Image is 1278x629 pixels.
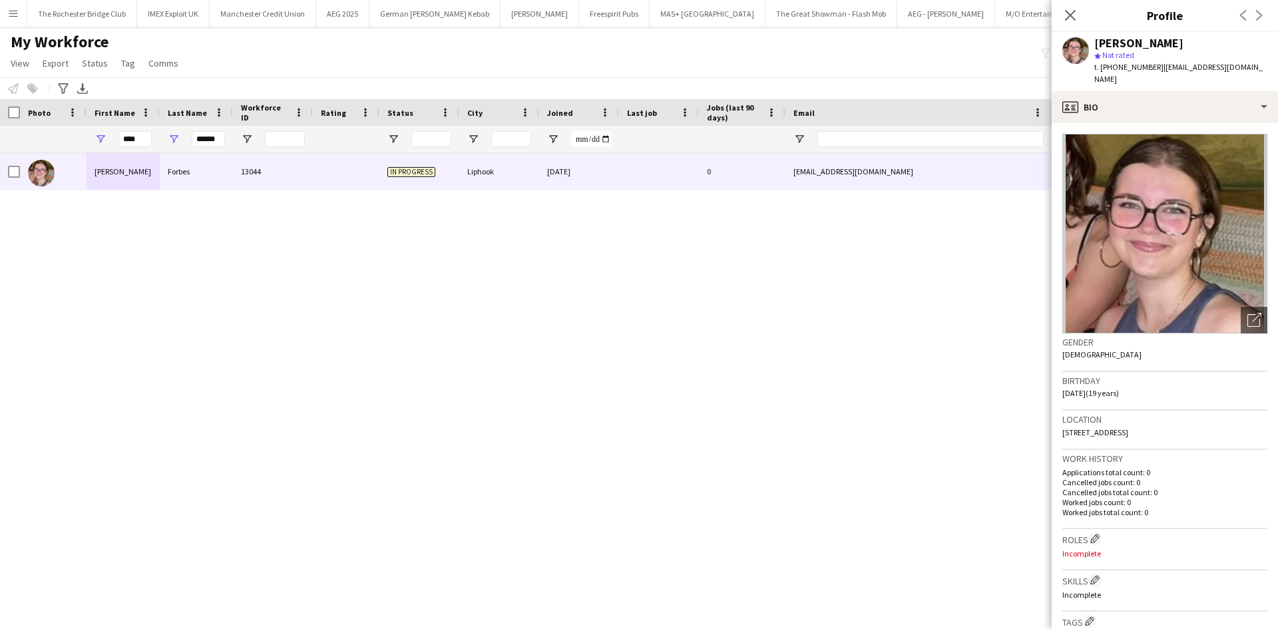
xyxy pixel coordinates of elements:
div: [PERSON_NAME] [87,153,160,190]
app-action-btn: Export XLSX [75,81,91,97]
button: The Rochester Bridge Club [27,1,137,27]
h3: Gender [1062,336,1267,348]
div: [DATE] [539,153,619,190]
span: Email [793,108,815,118]
span: [STREET_ADDRESS] [1062,427,1128,437]
span: [DATE] (19 years) [1062,388,1119,398]
button: Open Filter Menu [547,133,559,145]
button: AEG - [PERSON_NAME] [897,1,995,27]
span: [DEMOGRAPHIC_DATA] [1062,349,1142,359]
span: Last Name [168,108,207,118]
p: Cancelled jobs count: 0 [1062,477,1267,487]
div: [PERSON_NAME] [1094,37,1183,49]
p: Incomplete [1062,590,1267,600]
input: Joined Filter Input [571,131,611,147]
span: Status [82,57,108,69]
input: Status Filter Input [411,131,451,147]
input: First Name Filter Input [118,131,152,147]
span: Export [43,57,69,69]
div: Open photos pop-in [1241,307,1267,333]
input: Email Filter Input [817,131,1044,147]
button: German [PERSON_NAME] Kebab [369,1,501,27]
input: City Filter Input [491,131,531,147]
span: t. [PHONE_NUMBER] [1094,62,1164,72]
h3: Profile [1052,7,1278,24]
button: M/O Entertainment [995,1,1084,27]
button: Open Filter Menu [168,133,180,145]
p: Worked jobs count: 0 [1062,497,1267,507]
div: Forbes [160,153,233,190]
p: Worked jobs total count: 0 [1062,507,1267,517]
h3: Work history [1062,453,1267,465]
button: Freespirit Pubs [579,1,650,27]
div: Bio [1052,91,1278,123]
button: Manchester Credit Union [210,1,316,27]
a: Tag [116,55,140,72]
button: Open Filter Menu [387,133,399,145]
p: Incomplete [1062,548,1267,558]
h3: Location [1062,413,1267,425]
span: Jobs (last 90 days) [707,103,761,122]
button: Open Filter Menu [793,133,805,145]
p: Applications total count: 0 [1062,467,1267,477]
span: Rating [321,108,346,118]
span: Comms [148,57,178,69]
span: In progress [387,167,435,177]
input: Workforce ID Filter Input [265,131,305,147]
span: Not rated [1102,50,1134,60]
p: Cancelled jobs total count: 0 [1062,487,1267,497]
img: Lucy Forbes [28,160,55,186]
span: Workforce ID [241,103,289,122]
h3: Roles [1062,532,1267,546]
span: First Name [95,108,135,118]
span: View [11,57,29,69]
button: Open Filter Menu [467,133,479,145]
h3: Birthday [1062,375,1267,387]
span: | [EMAIL_ADDRESS][DOMAIN_NAME] [1094,62,1263,84]
div: [EMAIL_ADDRESS][DOMAIN_NAME] [785,153,1052,190]
a: Export [37,55,74,72]
button: [PERSON_NAME] [501,1,579,27]
span: Last job [627,108,657,118]
a: Status [77,55,113,72]
app-action-btn: Advanced filters [55,81,71,97]
button: Open Filter Menu [241,133,253,145]
span: My Workforce [11,32,108,52]
span: City [467,108,483,118]
h3: Skills [1062,573,1267,587]
a: Comms [143,55,184,72]
div: 0 [699,153,785,190]
span: Photo [28,108,51,118]
button: The Great Showman - Flash Mob [765,1,897,27]
a: View [5,55,35,72]
button: IMEX Exploit UK [137,1,210,27]
span: Joined [547,108,573,118]
h3: Tags [1062,614,1267,628]
input: Last Name Filter Input [192,131,225,147]
button: MAS+ [GEOGRAPHIC_DATA] [650,1,765,27]
span: Status [387,108,413,118]
button: AEG 2025 [316,1,369,27]
span: Tag [121,57,135,69]
div: Liphook [459,153,539,190]
img: Crew avatar or photo [1062,134,1267,333]
div: 13044 [233,153,313,190]
button: Open Filter Menu [95,133,106,145]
